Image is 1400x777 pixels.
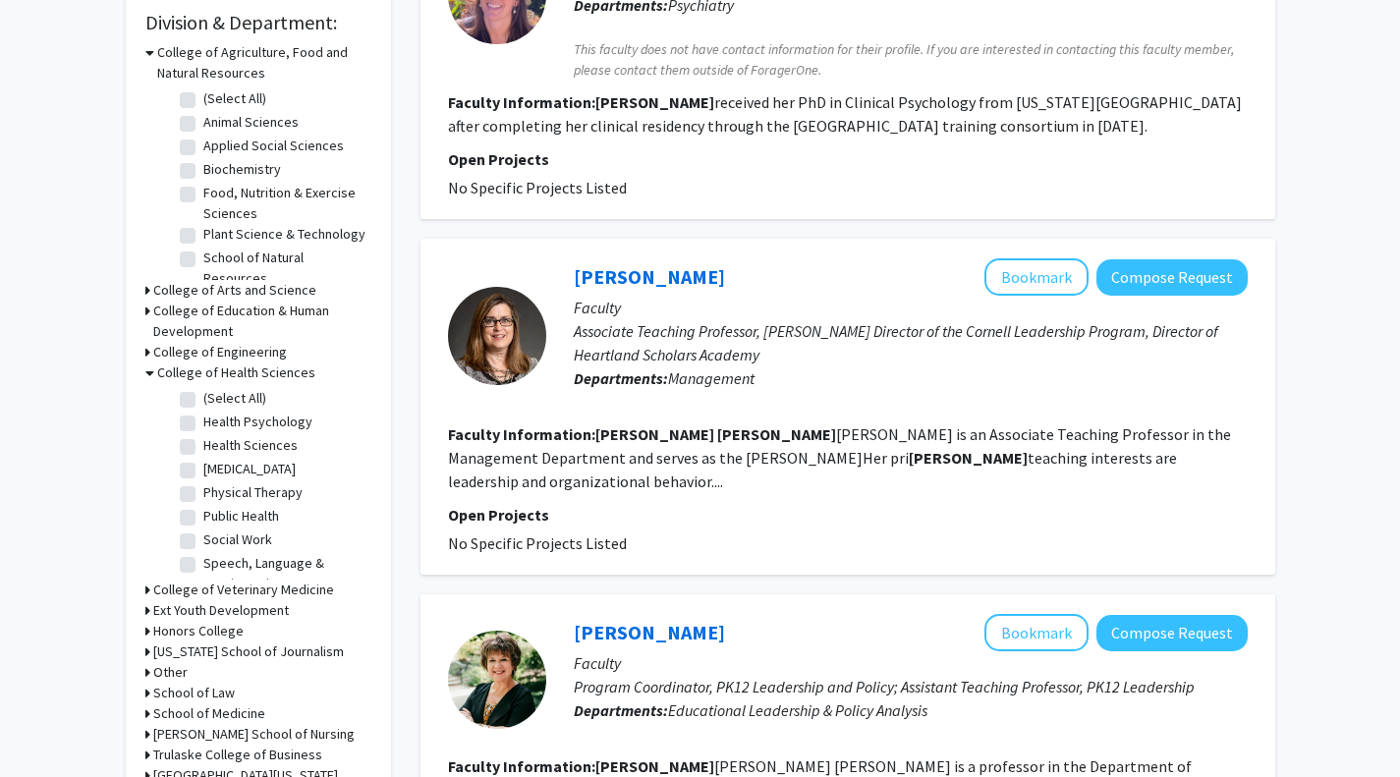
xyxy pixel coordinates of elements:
h3: Honors College [153,621,244,641]
label: Health Psychology [203,412,312,432]
h3: College of Education & Human Development [153,301,371,342]
h3: Other [153,662,188,683]
label: Public Health [203,506,279,527]
b: [PERSON_NAME] [717,424,836,444]
h3: School of Medicine [153,703,265,724]
p: Associate Teaching Professor, [PERSON_NAME] Director of the Cornell Leadership Program, Director ... [574,319,1248,366]
b: Departments: [574,700,668,720]
b: Faculty Information: [448,756,595,776]
span: Management [668,368,755,388]
button: Add Mary Beth Marrs to Bookmarks [984,258,1089,296]
fg-read-more: [PERSON_NAME] is an Associate Teaching Professor in the Management Department and serves as the [... [448,424,1231,491]
span: Educational Leadership & Policy Analysis [668,700,927,720]
h2: Division & Department: [145,11,371,34]
label: Food, Nutrition & Exercise Sciences [203,183,366,224]
iframe: Chat [15,689,84,762]
b: [PERSON_NAME] [595,424,714,444]
label: (Select All) [203,388,266,409]
h3: College of Arts and Science [153,280,316,301]
p: Open Projects [448,147,1248,171]
p: Faculty [574,296,1248,319]
label: [MEDICAL_DATA] [203,459,296,479]
h3: Trulaske College of Business [153,745,322,765]
label: (Select All) [203,88,266,109]
b: [PERSON_NAME] [595,756,714,776]
b: Faculty Information: [448,92,595,112]
b: [PERSON_NAME] [909,448,1028,468]
h3: Ext Youth Development [153,600,289,621]
h3: College of Agriculture, Food and Natural Resources [157,42,371,83]
h3: College of Engineering [153,342,287,362]
b: Faculty Information: [448,424,595,444]
a: [PERSON_NAME] [574,620,725,644]
b: Departments: [574,368,668,388]
b: [PERSON_NAME] [595,92,714,112]
label: Health Sciences [203,435,298,456]
label: Plant Science & Technology [203,224,365,245]
button: Compose Request to Beth Whitaker [1096,615,1248,651]
fg-read-more: received her PhD in Clinical Psychology from [US_STATE][GEOGRAPHIC_DATA] after completing her cli... [448,92,1242,136]
label: Animal Sciences [203,112,299,133]
button: Add Beth Whitaker to Bookmarks [984,614,1089,651]
span: No Specific Projects Listed [448,178,627,197]
label: Speech, Language & Hearing Sciences [203,553,366,594]
label: Applied Social Sciences [203,136,344,156]
span: This faculty does not have contact information for their profile. If you are interested in contac... [574,39,1248,81]
h3: [US_STATE] School of Journalism [153,641,344,662]
span: No Specific Projects Listed [448,533,627,553]
p: Faculty [574,651,1248,675]
p: Program Coordinator, PK12 Leadership and Policy; Assistant Teaching Professor, PK12 Leadership [574,675,1248,698]
h3: [PERSON_NAME] School of Nursing [153,724,355,745]
button: Compose Request to Mary Beth Marrs [1096,259,1248,296]
label: Biochemistry [203,159,281,180]
label: Social Work [203,529,272,550]
h3: College of Veterinary Medicine [153,580,334,600]
label: Physical Therapy [203,482,303,503]
p: Open Projects [448,503,1248,527]
h3: School of Law [153,683,235,703]
label: School of Natural Resources [203,248,366,289]
a: [PERSON_NAME] [574,264,725,289]
h3: College of Health Sciences [157,362,315,383]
